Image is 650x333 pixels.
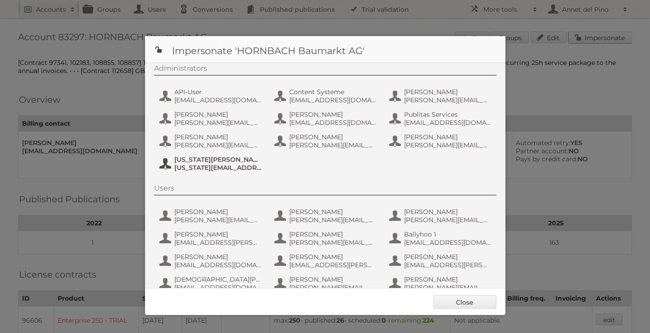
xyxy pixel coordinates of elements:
span: [PERSON_NAME] [289,110,377,119]
span: API-User [174,88,262,96]
span: [EMAIL_ADDRESS][PERSON_NAME][PERSON_NAME][DOMAIN_NAME] [174,238,262,246]
span: [US_STATE][PERSON_NAME] [174,155,262,164]
span: [EMAIL_ADDRESS][PERSON_NAME][PERSON_NAME][DOMAIN_NAME] [404,261,491,269]
button: [PERSON_NAME] [PERSON_NAME][EMAIL_ADDRESS][PERSON_NAME][PERSON_NAME][DOMAIN_NAME] [159,132,264,150]
button: API-User [EMAIL_ADDRESS][DOMAIN_NAME] [159,87,264,105]
button: [PERSON_NAME] [PERSON_NAME][EMAIL_ADDRESS][PERSON_NAME][DOMAIN_NAME] [388,207,494,225]
span: [PERSON_NAME] [404,275,491,283]
button: Publitas Services [EMAIL_ADDRESS][DOMAIN_NAME] [388,109,494,128]
span: [PERSON_NAME][EMAIL_ADDRESS][DOMAIN_NAME] [289,141,377,149]
span: [PERSON_NAME] [174,230,262,238]
button: [PERSON_NAME] [EMAIL_ADDRESS][DOMAIN_NAME] [273,109,379,128]
span: [PERSON_NAME] [289,208,377,216]
span: [PERSON_NAME][EMAIL_ADDRESS][DOMAIN_NAME] [289,283,377,292]
span: [PERSON_NAME] [404,88,491,96]
button: [US_STATE][PERSON_NAME] [US_STATE][EMAIL_ADDRESS][DOMAIN_NAME] [159,155,264,173]
button: [PERSON_NAME] [PERSON_NAME][EMAIL_ADDRESS][DOMAIN_NAME] [159,109,264,128]
span: [EMAIL_ADDRESS][DOMAIN_NAME] [174,283,262,292]
button: [PERSON_NAME] [PERSON_NAME][EMAIL_ADDRESS][DOMAIN_NAME] [273,132,379,150]
h1: Impersonate 'HORNBACH Baumarkt AG' [145,36,505,63]
button: [PERSON_NAME] [PERSON_NAME][EMAIL_ADDRESS][DOMAIN_NAME] [273,274,379,292]
button: [PERSON_NAME] [PERSON_NAME][EMAIL_ADDRESS][DOMAIN_NAME] [273,207,379,225]
span: [PERSON_NAME] [404,208,491,216]
span: [PERSON_NAME] [174,110,262,119]
button: [PERSON_NAME] [PERSON_NAME][EMAIL_ADDRESS][PERSON_NAME][PERSON_NAME][DOMAIN_NAME] [388,274,494,292]
span: [PERSON_NAME][EMAIL_ADDRESS][PERSON_NAME][PERSON_NAME][DOMAIN_NAME] [404,141,491,149]
button: [PERSON_NAME] [PERSON_NAME][EMAIL_ADDRESS][PERSON_NAME][DOMAIN_NAME] [273,229,379,247]
span: [PERSON_NAME] [289,253,377,261]
span: [US_STATE][EMAIL_ADDRESS][DOMAIN_NAME] [174,164,262,172]
button: [PERSON_NAME] [EMAIL_ADDRESS][PERSON_NAME][PERSON_NAME][DOMAIN_NAME] [273,252,379,270]
span: [PERSON_NAME][EMAIL_ADDRESS][PERSON_NAME][PERSON_NAME][DOMAIN_NAME] [404,283,491,292]
span: [PERSON_NAME][EMAIL_ADDRESS][DOMAIN_NAME] [174,216,262,224]
span: [PERSON_NAME][EMAIL_ADDRESS][PERSON_NAME][DOMAIN_NAME] [404,96,491,104]
span: Ballyhoo 1 [404,230,491,238]
span: [PERSON_NAME][EMAIL_ADDRESS][DOMAIN_NAME] [289,216,377,224]
button: Content Systeme [EMAIL_ADDRESS][DOMAIN_NAME] [273,87,379,105]
span: [PERSON_NAME][EMAIL_ADDRESS][PERSON_NAME][PERSON_NAME][DOMAIN_NAME] [174,141,262,149]
span: [PERSON_NAME] [404,253,491,261]
span: [EMAIL_ADDRESS][DOMAIN_NAME] [289,119,377,127]
span: Publitas Services [404,110,491,119]
span: [PERSON_NAME] [174,253,262,261]
span: [EMAIL_ADDRESS][DOMAIN_NAME] [174,96,262,104]
span: [EMAIL_ADDRESS][DOMAIN_NAME] [289,96,377,104]
button: [PERSON_NAME] [PERSON_NAME][EMAIL_ADDRESS][DOMAIN_NAME] [159,207,264,225]
span: Content Systeme [289,88,377,96]
button: [PERSON_NAME] [EMAIL_ADDRESS][PERSON_NAME][PERSON_NAME][DOMAIN_NAME] [159,229,264,247]
div: Users [154,184,496,196]
span: [PERSON_NAME] [174,133,262,141]
a: Close [433,295,496,309]
button: Ballyhoo 1 [EMAIL_ADDRESS][DOMAIN_NAME] [388,229,494,247]
span: [PERSON_NAME] [289,133,377,141]
span: [PERSON_NAME] [289,230,377,238]
button: [PERSON_NAME] [EMAIL_ADDRESS][DOMAIN_NAME] [159,252,264,270]
button: [PERSON_NAME] [PERSON_NAME][EMAIL_ADDRESS][PERSON_NAME][DOMAIN_NAME] [388,87,494,105]
span: [PERSON_NAME] [289,275,377,283]
span: [PERSON_NAME] [174,208,262,216]
span: [PERSON_NAME][EMAIL_ADDRESS][PERSON_NAME][DOMAIN_NAME] [404,216,491,224]
span: [DEMOGRAPHIC_DATA][PERSON_NAME] [174,275,262,283]
span: [EMAIL_ADDRESS][DOMAIN_NAME] [404,119,491,127]
button: [PERSON_NAME] [EMAIL_ADDRESS][PERSON_NAME][PERSON_NAME][DOMAIN_NAME] [388,252,494,270]
span: [PERSON_NAME] [404,133,491,141]
button: [DEMOGRAPHIC_DATA][PERSON_NAME] [EMAIL_ADDRESS][DOMAIN_NAME] [159,274,264,292]
span: [PERSON_NAME][EMAIL_ADDRESS][PERSON_NAME][DOMAIN_NAME] [289,238,377,246]
span: [EMAIL_ADDRESS][DOMAIN_NAME] [404,238,491,246]
button: [PERSON_NAME] [PERSON_NAME][EMAIL_ADDRESS][PERSON_NAME][PERSON_NAME][DOMAIN_NAME] [388,132,494,150]
span: [EMAIL_ADDRESS][DOMAIN_NAME] [174,261,262,269]
span: [EMAIL_ADDRESS][PERSON_NAME][PERSON_NAME][DOMAIN_NAME] [289,261,377,269]
div: Administrators [154,64,496,76]
span: [PERSON_NAME][EMAIL_ADDRESS][DOMAIN_NAME] [174,119,262,127]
